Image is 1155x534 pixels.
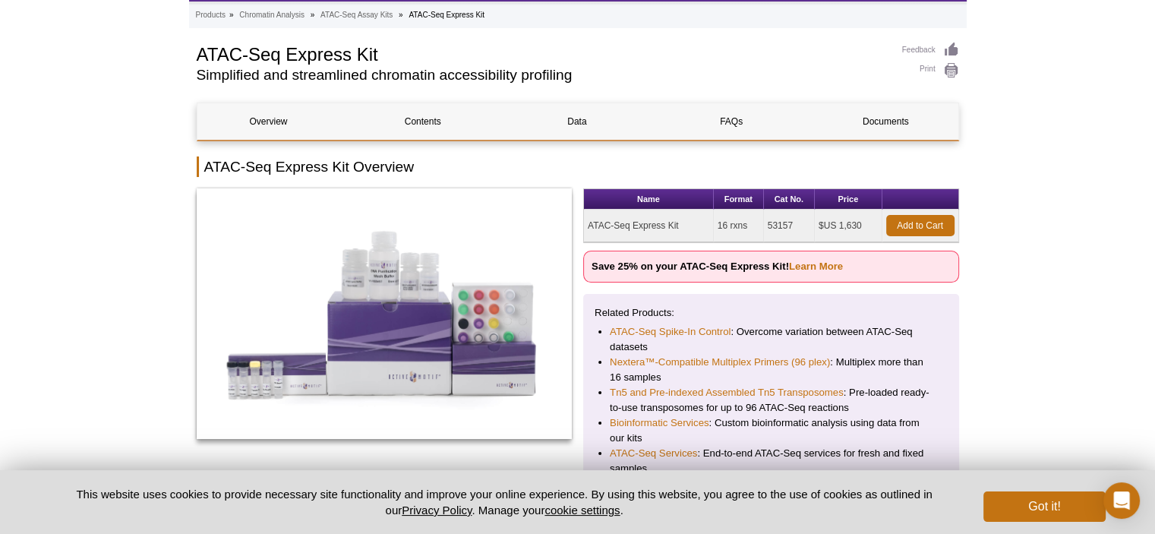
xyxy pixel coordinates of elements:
td: 53157 [764,210,815,242]
li: : Pre-loaded ready-to-use transposomes for up to 96 ATAC-Seq reactions [610,385,933,416]
strong: Save 25% on your ATAC-Seq Express Kit! [592,261,843,272]
a: Chromatin Analysis [239,8,305,22]
td: 16 rxns [714,210,764,242]
a: Overview [197,103,340,140]
a: FAQs [660,103,803,140]
button: Got it! [983,491,1105,522]
li: ATAC-Seq Express Kit [409,11,484,19]
h2: ATAC-Seq Express Kit Overview [197,156,959,177]
li: : End-to-end ATAC-Seq services for fresh and fixed samples [610,446,933,476]
h2: Simplified and streamlined chromatin accessibility profiling [197,68,887,82]
a: Bioinformatic Services [610,416,708,431]
td: $US 1,630 [815,210,882,242]
th: Cat No. [764,189,815,210]
a: Nextera™-Compatible Multiplex Primers (96 plex) [610,355,830,370]
div: Open Intercom Messenger [1103,482,1140,519]
a: Data [506,103,649,140]
a: Feedback [902,42,959,58]
th: Price [815,189,882,210]
a: Learn More [789,261,843,272]
a: Add to Cart [886,215,955,236]
li: : Custom bioinformatic analysis using data from our kits [610,416,933,446]
a: ATAC-Seq Spike-In Control [610,324,731,340]
a: Documents [814,103,957,140]
li: » [229,11,234,19]
li: : Multiplex more than 16 samples [610,355,933,385]
a: ATAC-Seq Services [610,446,697,461]
a: Products [196,8,226,22]
li: : Overcome variation between ATAC-Seq datasets [610,324,933,355]
img: ATAC-Seq Express Kit [197,188,573,439]
li: » [311,11,315,19]
th: Format [714,189,764,210]
button: cookie settings [544,504,620,517]
h1: ATAC-Seq Express Kit [197,42,887,65]
th: Name [584,189,714,210]
p: This website uses cookies to provide necessary site functionality and improve your online experie... [50,486,959,518]
a: ATAC-Seq Assay Kits [320,8,393,22]
a: Tn5 and Pre-indexed Assembled Tn5 Transposomes [610,385,844,400]
p: Related Products: [595,305,948,321]
td: ATAC-Seq Express Kit [584,210,714,242]
li: » [399,11,403,19]
a: Print [902,62,959,79]
a: Contents [352,103,494,140]
a: Privacy Policy [402,504,472,517]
